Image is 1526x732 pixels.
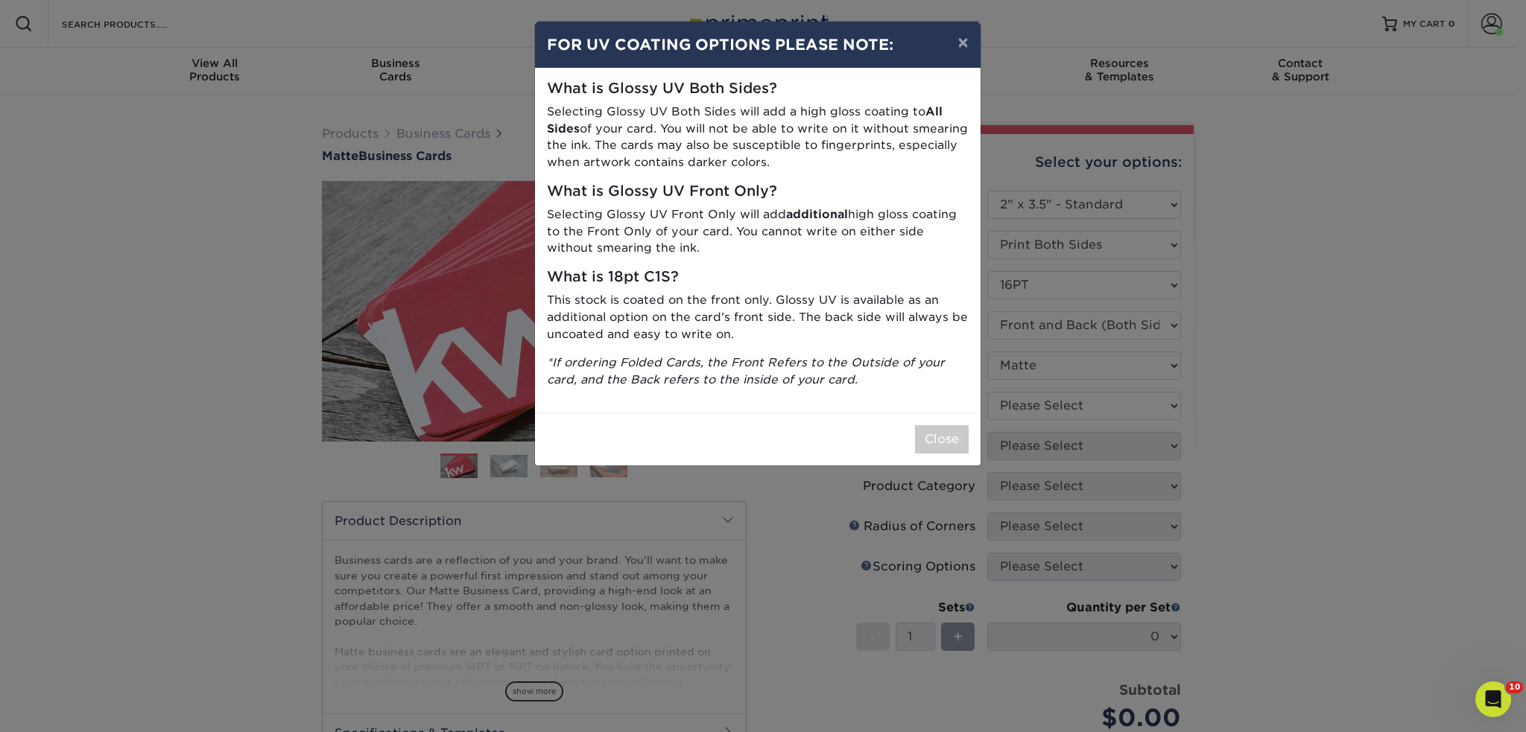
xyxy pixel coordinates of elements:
button: Close [915,425,969,453]
p: Selecting Glossy UV Both Sides will add a high gloss coating to of your card. You will not be abl... [547,104,969,171]
h4: FOR UV COATING OPTIONS PLEASE NOTE: [547,34,969,56]
h5: What is 18pt C1S? [547,269,969,286]
span: 10 [1506,681,1523,693]
p: Selecting Glossy UV Front Only will add high gloss coating to the Front Only of your card. You ca... [547,206,969,257]
button: × [946,22,980,63]
p: This stock is coated on the front only. Glossy UV is available as an additional option on the car... [547,292,969,343]
strong: All Sides [547,104,943,136]
i: *If ordering Folded Cards, the Front Refers to the Outside of your card, and the Back refers to t... [547,355,945,386]
h5: What is Glossy UV Front Only? [547,183,969,200]
strong: additional [786,207,848,221]
h5: What is Glossy UV Both Sides? [547,80,969,98]
iframe: Intercom live chat [1475,681,1511,717]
